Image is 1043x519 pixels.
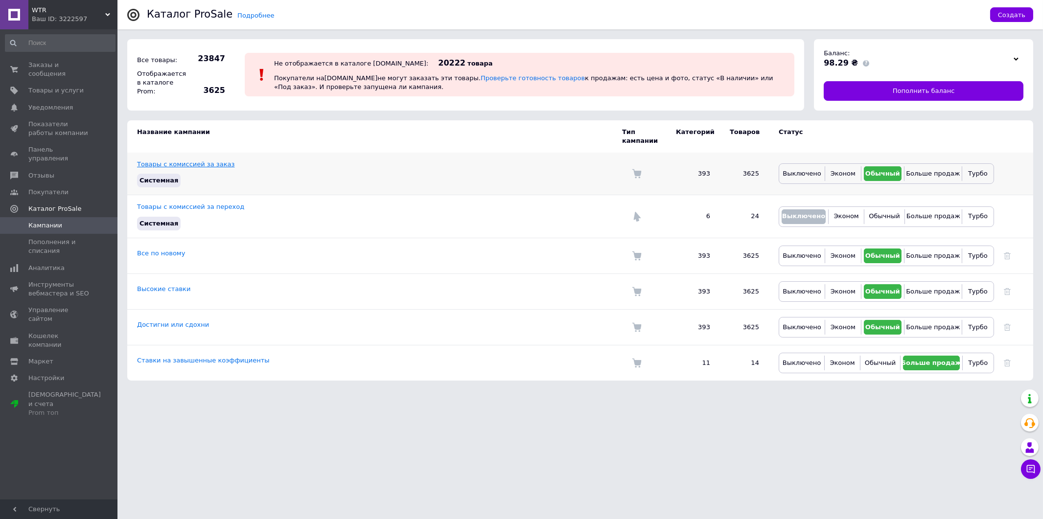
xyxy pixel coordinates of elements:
span: Товары и услуги [28,86,84,95]
td: Тип кампании [622,120,666,153]
a: Все по новому [137,249,185,257]
img: Комиссия за заказ [632,358,642,368]
a: Удалить [1004,288,1011,295]
button: Турбо [965,284,991,299]
img: Комиссия за заказ [632,169,642,179]
span: Пополнения и списания [28,238,91,255]
img: :exclamation: [255,68,269,82]
td: Статус [769,120,994,153]
td: 3625 [720,153,769,195]
span: Обычный [865,288,900,295]
span: Инструменты вебмастера и SEO [28,280,91,298]
span: Создать [998,11,1025,19]
div: Ваш ID: 3222597 [32,15,117,23]
span: Эконом [831,288,856,295]
span: Выключено [783,252,821,259]
span: 20222 [438,58,465,68]
span: Турбо [968,323,988,331]
span: Панель управления [28,145,91,163]
button: Больше продаж [907,284,959,299]
span: Аналитика [28,264,65,272]
span: Эконом [831,323,856,331]
button: Обычный [864,248,902,263]
input: Поиск [5,34,116,52]
button: Турбо [965,209,991,224]
span: Эконом [830,359,855,366]
span: Каталог ProSale [28,204,81,213]
span: 98.29 ₴ [824,58,858,68]
button: Эконом [828,166,858,181]
span: Обычный [865,323,900,331]
a: Товары с комиссией за заказ [137,160,234,168]
a: Проверьте готовность товаров [481,74,585,82]
button: Обычный [867,209,902,224]
span: Покупатели на [DOMAIN_NAME] не могут заказать эти товары. к продажам: есть цена и фото, статус «В... [274,74,773,90]
button: Эконом [828,248,858,263]
span: Отзывы [28,171,54,180]
div: Prom топ [28,408,101,417]
img: Комиссия за переход [632,212,642,222]
td: 393 [666,238,720,273]
button: Больше продаж [907,248,959,263]
button: Турбо [965,320,991,335]
button: Обычный [863,356,898,370]
span: Обычный [865,252,900,259]
span: Больше продаж [906,252,960,259]
span: Эконом [831,252,856,259]
span: Эконом [834,212,859,220]
button: Больше продаж [903,356,959,370]
button: Выключено [782,248,822,263]
img: Комиссия за заказ [632,287,642,296]
span: Турбо [968,252,988,259]
img: Комиссия за заказ [632,251,642,261]
button: Выключено [782,356,822,370]
td: 3625 [720,309,769,345]
span: Турбо [968,359,988,366]
span: Кошелек компании [28,332,91,349]
button: Эконом [828,320,858,335]
span: Больше продаж [906,288,960,295]
a: Пополнить баланс [824,81,1023,101]
td: 393 [666,273,720,309]
span: Больше продаж [906,212,960,220]
button: Обычный [864,284,902,299]
span: Выключено [783,170,821,177]
span: Выключено [782,212,825,220]
span: товара [467,60,493,67]
button: Выключено [782,284,822,299]
span: Выключено [783,323,821,331]
button: Больше продаж [907,320,959,335]
span: Баланс: [824,49,850,57]
span: Турбо [968,170,988,177]
div: Каталог ProSale [147,9,232,20]
a: Удалить [1004,359,1011,366]
td: 6 [666,195,720,238]
td: Товаров [720,120,769,153]
span: Обычный [869,212,900,220]
span: Управление сайтом [28,306,91,323]
a: Достигни или сдохни [137,321,209,328]
td: 393 [666,309,720,345]
span: Обычный [865,170,900,177]
span: Пополнить баланс [893,87,955,95]
span: Обычный [865,359,896,366]
span: Настройки [28,374,64,383]
div: Не отображается в каталоге [DOMAIN_NAME]: [274,60,428,67]
a: Подробнее [237,12,274,19]
button: Обычный [864,166,902,181]
button: Эконом [828,284,858,299]
button: Выключено [782,166,822,181]
span: 23847 [191,53,225,64]
span: Эконом [831,170,856,177]
td: 3625 [720,238,769,273]
button: Выключено [782,320,822,335]
span: Турбо [968,212,988,220]
span: Выключено [783,288,821,295]
span: Уведомления [28,103,73,112]
div: Отображается в каталоге Prom: [135,67,188,99]
button: Больше продаж [907,209,959,224]
td: 393 [666,153,720,195]
td: 14 [720,345,769,381]
a: Высокие ставки [137,285,190,293]
button: Обычный [864,320,902,335]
